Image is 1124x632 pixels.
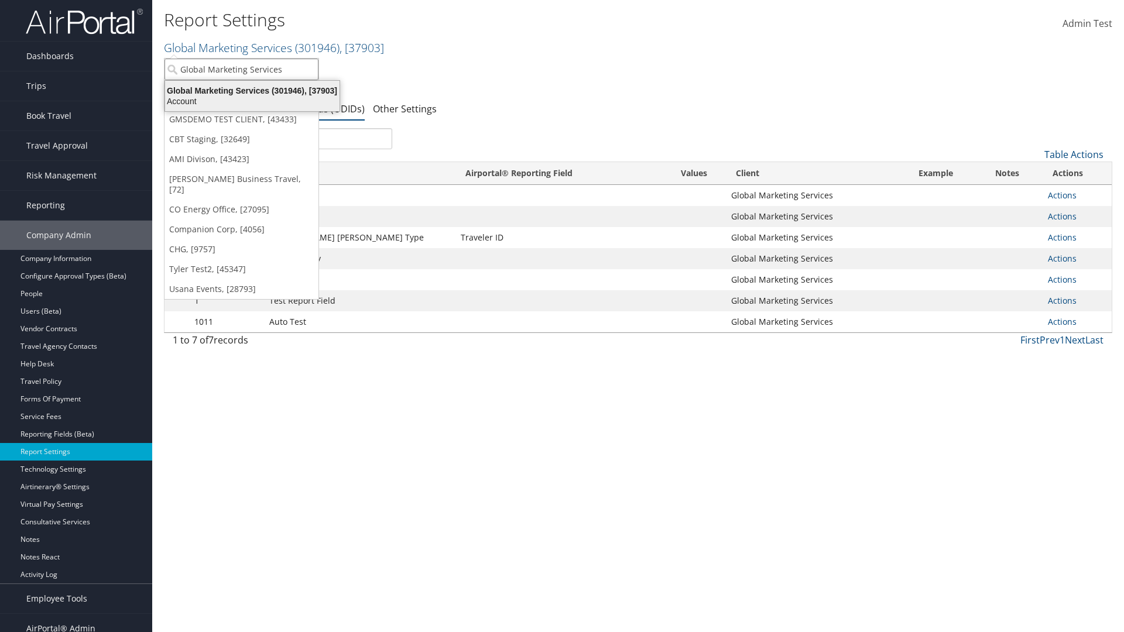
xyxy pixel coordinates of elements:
[725,185,908,206] td: Global Marketing Services
[263,269,455,290] td: xyz
[725,206,908,227] td: Global Marketing Services
[26,71,46,101] span: Trips
[1063,6,1112,42] a: Admin Test
[725,311,908,332] td: Global Marketing Services
[985,162,1043,185] th: Notes
[26,584,87,613] span: Employee Tools
[455,227,663,248] td: Traveler ID
[165,129,318,149] a: CBT Staging, [32649]
[165,169,318,200] a: [PERSON_NAME] Business Travel, [72]
[295,40,340,56] span: ( 301946 )
[725,227,908,248] td: Global Marketing Services
[158,85,347,96] div: Global Marketing Services (301946), [37903]
[263,227,455,248] td: [PERSON_NAME] [PERSON_NAME] Type
[1048,190,1077,201] a: Actions
[165,279,318,299] a: Usana Events, [28793]
[1020,334,1040,346] a: First
[1040,334,1060,346] a: Prev
[1048,211,1077,222] a: Actions
[26,191,65,220] span: Reporting
[725,269,908,290] td: Global Marketing Services
[164,40,384,56] a: Global Marketing Services
[1048,295,1077,306] a: Actions
[263,311,455,332] td: Auto Test
[1063,17,1112,30] span: Admin Test
[189,290,263,311] td: 1
[165,239,318,259] a: CHG, [9757]
[373,102,437,115] a: Other Settings
[1048,316,1077,327] a: Actions
[26,161,97,190] span: Risk Management
[165,200,318,219] a: CO Energy Office, [27095]
[1060,334,1065,346] a: 1
[173,333,392,353] div: 1 to 7 of records
[158,96,347,107] div: Account
[26,101,71,130] span: Book Travel
[725,248,908,269] td: Global Marketing Services
[26,8,143,35] img: airportal-logo.png
[263,162,455,185] th: Name
[1065,334,1085,346] a: Next
[165,59,318,80] input: Search Accounts
[165,259,318,279] a: Tyler Test2, [45347]
[1048,274,1077,285] a: Actions
[1042,162,1112,185] th: Actions
[263,185,455,206] td: Test
[1048,253,1077,264] a: Actions
[165,109,318,129] a: GMSDEMO TEST CLIENT, [43433]
[165,149,318,169] a: AMI Divison, [43423]
[26,42,74,71] span: Dashboards
[1085,334,1104,346] a: Last
[189,311,263,332] td: 1011
[908,162,985,185] th: Example
[263,290,455,311] td: Test Report Field
[263,206,455,227] td: Temp
[725,162,908,185] th: Client
[725,290,908,311] td: Global Marketing Services
[1044,148,1104,161] a: Table Actions
[26,131,88,160] span: Travel Approval
[208,334,214,346] span: 7
[340,40,384,56] span: , [ 37903 ]
[164,8,796,32] h1: Report Settings
[26,221,91,250] span: Company Admin
[165,219,318,239] a: Companion Corp, [4056]
[663,162,725,185] th: Values
[1048,232,1077,243] a: Actions
[263,248,455,269] td: test currency
[455,162,663,185] th: Airportal&reg; Reporting Field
